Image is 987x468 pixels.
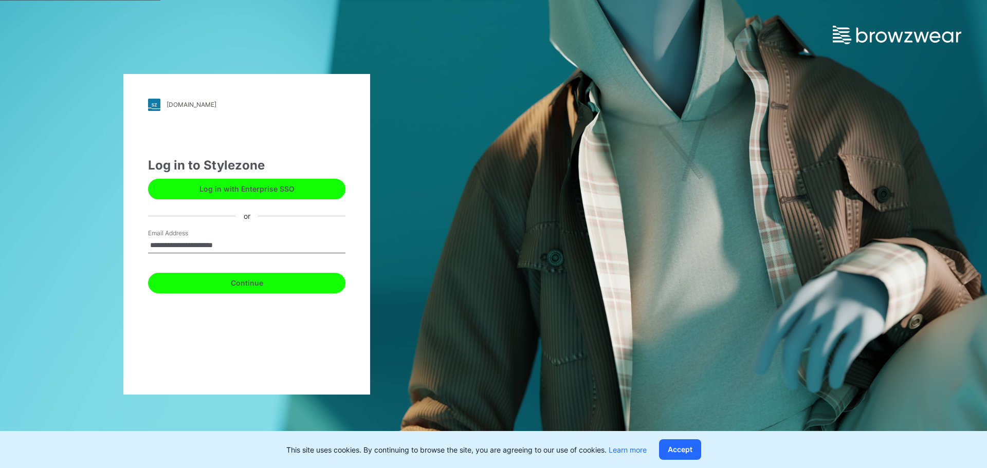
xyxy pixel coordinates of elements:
img: browzwear-logo.e42bd6dac1945053ebaf764b6aa21510.svg [833,26,961,44]
a: [DOMAIN_NAME] [148,99,345,111]
img: stylezone-logo.562084cfcfab977791bfbf7441f1a819.svg [148,99,160,111]
div: [DOMAIN_NAME] [167,101,216,108]
button: Accept [659,439,701,460]
div: or [235,211,259,221]
button: Log in with Enterprise SSO [148,179,345,199]
button: Continue [148,273,345,293]
a: Learn more [609,445,647,454]
p: This site uses cookies. By continuing to browse the site, you are agreeing to our use of cookies. [286,444,647,455]
label: Email Address [148,229,220,238]
div: Log in to Stylezone [148,156,345,175]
